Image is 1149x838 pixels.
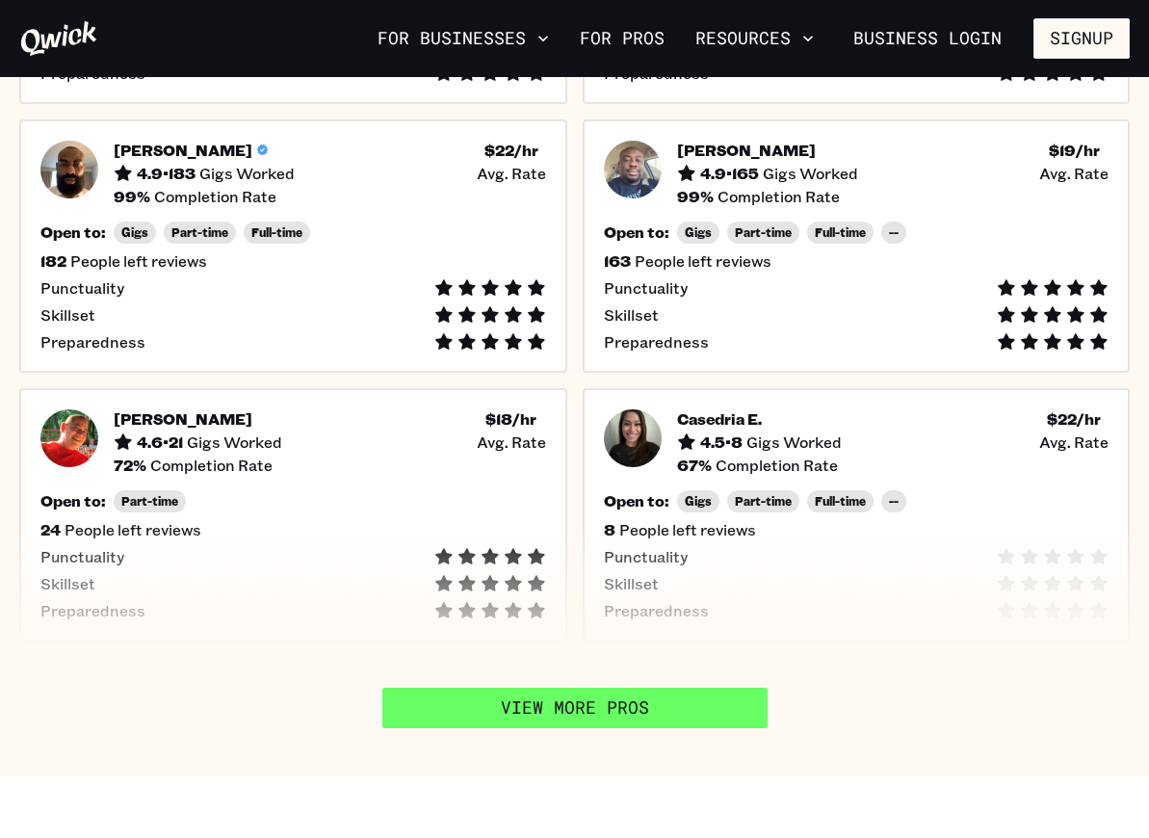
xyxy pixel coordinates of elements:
h5: $ 18 /hr [485,409,536,429]
span: Gigs Worked [199,164,295,183]
span: Punctuality [40,547,124,566]
span: Avg. Rate [477,432,546,452]
span: Skillset [604,305,659,325]
h5: Open to: [604,223,669,242]
span: People left reviews [65,520,201,539]
span: Gigs Worked [746,432,842,452]
span: Gigs Worked [187,432,282,452]
span: Part-time [121,494,178,509]
span: Preparedness [604,332,709,352]
span: Completion Rate [154,187,276,206]
button: Pro headshot[PERSON_NAME]4.9•183Gigs Worked$22/hr Avg. Rate99%Completion RateOpen to:GigsPart-tim... [19,119,567,373]
span: -- [889,494,899,509]
h5: 67 % [677,456,712,475]
span: Avg. Rate [1039,432,1109,452]
h5: 99 % [677,187,714,206]
span: People left reviews [619,520,756,539]
span: Punctuality [604,278,688,298]
span: Gigs Worked [763,164,858,183]
h5: 4.9 • 183 [137,164,196,183]
h5: $ 22 /hr [1047,409,1101,429]
span: People left reviews [70,251,207,271]
img: Pro headshot [604,141,662,198]
span: Completion Rate [718,187,840,206]
h5: [PERSON_NAME] [114,141,252,160]
h5: 24 [40,520,61,539]
span: Gigs [685,225,712,240]
h5: Open to: [604,491,669,511]
h5: 72 % [114,456,146,475]
span: Skillset [40,574,95,593]
button: For Businesses [370,22,557,55]
h5: 163 [604,251,631,271]
h5: Casedria E. [677,409,762,429]
h5: $ 19 /hr [1049,141,1100,160]
h5: 99 % [114,187,150,206]
h5: Open to: [40,491,106,511]
span: Part-time [171,225,228,240]
h5: [PERSON_NAME] [677,141,816,160]
img: Pro headshot [604,409,662,467]
span: Gigs [121,225,148,240]
button: Pro headshotCasedria E.4.5•8Gigs Worked$22/hr Avg. Rate67%Completion RateOpen to:GigsPart-timeFul... [583,388,1131,642]
h5: 8 [604,520,615,539]
button: Pro headshot[PERSON_NAME]4.6•21Gigs Worked$18/hr Avg. Rate72%Completion RateOpen to:Part-time24Pe... [19,388,567,642]
a: For Pros [572,22,672,55]
button: Signup [1033,18,1130,59]
h5: $ 22 /hr [484,141,538,160]
span: Full-time [251,225,302,240]
button: Pro headshot[PERSON_NAME]4.9•165Gigs Worked$19/hr Avg. Rate99%Completion RateOpen to:GigsPart-tim... [583,119,1131,373]
span: Punctuality [604,547,688,566]
span: Full-time [815,225,866,240]
h5: 4.9 • 165 [700,164,759,183]
span: Part-time [735,494,792,509]
button: Resources [688,22,822,55]
h5: 182 [40,251,66,271]
span: Avg. Rate [477,164,546,183]
span: Completion Rate [150,456,273,475]
span: Preparedness [40,601,145,620]
span: Part-time [735,225,792,240]
h5: 4.6 • 21 [137,432,183,452]
span: -- [889,225,899,240]
span: Preparedness [604,601,709,620]
a: Business Login [837,18,1018,59]
span: Preparedness [40,332,145,352]
a: View More Pros [382,688,768,728]
span: Gigs [685,494,712,509]
span: Skillset [40,305,95,325]
img: Pro headshot [40,141,98,198]
span: Skillset [604,574,659,593]
h5: [PERSON_NAME] [114,409,252,429]
span: People left reviews [635,251,771,271]
img: Pro headshot [40,409,98,467]
h5: Open to: [40,223,106,242]
span: Avg. Rate [1039,164,1109,183]
h5: 4.5 • 8 [700,432,743,452]
span: Completion Rate [716,456,838,475]
span: Punctuality [40,278,124,298]
span: Full-time [815,494,866,509]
